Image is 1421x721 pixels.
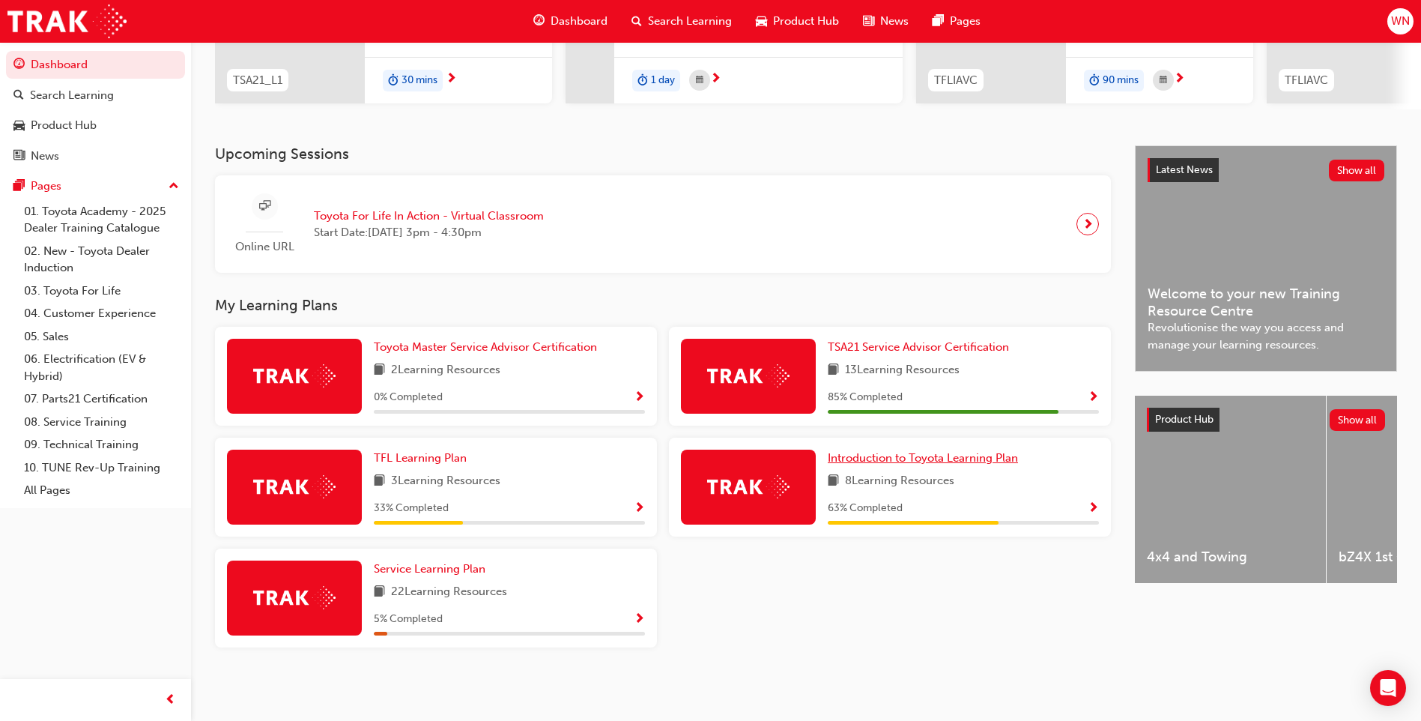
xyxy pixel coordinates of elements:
span: duration-icon [1089,71,1100,91]
img: Trak [253,475,336,498]
a: 06. Electrification (EV & Hybrid) [18,348,185,387]
button: Show Progress [1088,388,1099,407]
span: 22 Learning Resources [391,583,507,602]
a: guage-iconDashboard [521,6,619,37]
span: 4x4 and Towing [1147,549,1314,566]
a: Toyota Master Service Advisor Certification [374,339,603,356]
a: TSA21 Service Advisor Certification [828,339,1015,356]
span: Show Progress [634,502,645,516]
span: Product Hub [1155,413,1214,426]
span: guage-icon [13,58,25,72]
span: up-icon [169,177,179,196]
span: car-icon [13,119,25,133]
a: 02. New - Toyota Dealer Induction [18,240,185,280]
span: next-icon [1174,73,1185,86]
span: sessionType_ONLINE_URL-icon [259,197,270,216]
span: 63 % Completed [828,500,903,517]
button: Show all [1329,160,1385,181]
span: Pages [950,13,981,30]
a: Search Learning [6,82,185,109]
img: Trak [253,586,336,609]
img: Trak [7,4,127,38]
span: next-icon [710,73,721,86]
div: News [31,148,59,165]
span: Show Progress [1088,391,1099,405]
a: News [6,142,185,170]
span: calendar-icon [696,71,703,90]
button: Show Progress [1088,499,1099,518]
a: TFL Learning Plan [374,450,473,467]
h3: My Learning Plans [215,297,1111,314]
a: car-iconProduct Hub [744,6,851,37]
span: Show Progress [634,613,645,627]
span: pages-icon [13,180,25,193]
span: Start Date: [DATE] 3pm - 4:30pm [314,224,544,241]
span: Introduction to Toyota Learning Plan [828,451,1018,465]
span: News [880,13,909,30]
span: TFL Learning Plan [374,451,467,465]
button: WN [1387,8,1414,34]
a: 4x4 and Towing [1135,396,1326,583]
a: 04. Customer Experience [18,302,185,325]
span: next-icon [446,73,457,86]
span: book-icon [374,583,385,602]
button: Pages [6,172,185,200]
a: Latest NewsShow all [1148,158,1384,182]
img: Trak [707,364,790,387]
a: pages-iconPages [921,6,993,37]
span: news-icon [13,150,25,163]
span: prev-icon [165,691,176,710]
span: Dashboard [551,13,608,30]
span: WN [1391,13,1410,30]
a: search-iconSearch Learning [619,6,744,37]
a: Service Learning Plan [374,561,491,578]
span: TFLIAVC [934,72,978,89]
span: Welcome to your new Training Resource Centre [1148,286,1384,319]
span: book-icon [374,472,385,491]
span: book-icon [828,472,839,491]
span: Online URL [227,238,302,256]
a: 01. Toyota Academy - 2025 Dealer Training Catalogue [18,200,185,240]
a: Latest NewsShow allWelcome to your new Training Resource CentreRevolutionise the way you access a... [1135,145,1397,372]
span: Show Progress [1088,502,1099,516]
a: All Pages [18,479,185,502]
a: Online URLToyota For Life In Action - Virtual ClassroomStart Date:[DATE] 3pm - 4:30pm [227,187,1099,262]
span: 3 Learning Resources [391,472,500,491]
span: Revolutionise the way you access and manage your learning resources. [1148,319,1384,353]
h3: Upcoming Sessions [215,145,1111,163]
span: 33 % Completed [374,500,449,517]
button: DashboardSearch LearningProduct HubNews [6,48,185,172]
span: 1 day [651,72,675,89]
button: Show Progress [634,388,645,407]
span: duration-icon [637,71,648,91]
span: TFLIAVC [1285,72,1328,89]
a: 08. Service Training [18,411,185,434]
span: TSA21 Service Advisor Certification [828,340,1009,354]
div: Pages [31,178,61,195]
a: Dashboard [6,51,185,79]
span: 30 mins [402,72,437,89]
a: 03. Toyota For Life [18,280,185,303]
span: Show Progress [634,391,645,405]
span: 90 mins [1103,72,1139,89]
span: Product Hub [773,13,839,30]
img: Trak [253,364,336,387]
a: Product HubShow all [1147,408,1385,432]
span: pages-icon [933,12,944,31]
a: 09. Technical Training [18,433,185,456]
span: 0 % Completed [374,389,443,406]
a: news-iconNews [851,6,921,37]
span: duration-icon [388,71,399,91]
span: guage-icon [533,12,545,31]
button: Show Progress [634,610,645,629]
span: calendar-icon [1160,71,1167,90]
a: 10. TUNE Rev-Up Training [18,456,185,480]
div: Search Learning [30,87,114,104]
span: Latest News [1156,163,1213,176]
span: book-icon [374,361,385,380]
img: Trak [707,475,790,498]
span: Service Learning Plan [374,562,485,576]
span: 85 % Completed [828,389,903,406]
a: 05. Sales [18,325,185,349]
